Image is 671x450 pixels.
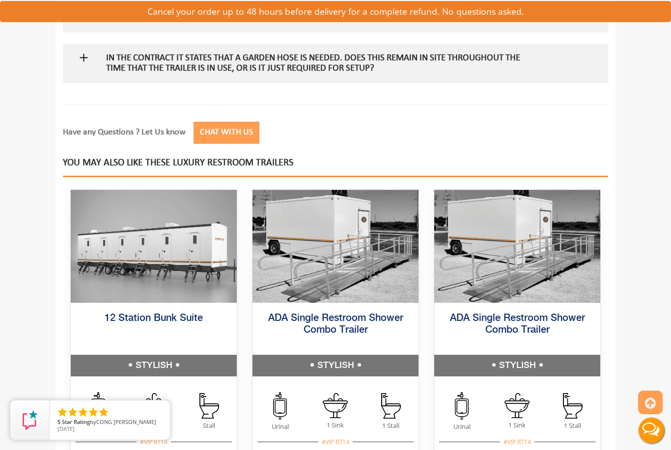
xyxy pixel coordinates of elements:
[434,190,600,303] img: ADA Single Restroom Shower Combo Trailer
[67,406,79,418] li: 
[632,411,671,450] button: Live Chat
[91,392,105,420] img: an icon of urinal
[268,313,403,335] a: ADA Single Restroom Shower Combo Trailer
[56,406,68,418] li: 
[62,418,90,425] span: Star Rating
[490,421,545,430] span: 1 Sink
[105,313,203,323] a: 12 Station Bunk Suite
[252,355,419,376] h5: STYLISH
[252,422,308,431] span: Urinal
[141,393,166,418] img: an icon of sink
[381,393,401,419] img: an icon of stall
[57,419,162,426] span: by
[323,393,348,418] img: an icon of sink
[199,393,219,419] img: an icon of stall
[63,158,608,177] h2: You may also like these luxury restroom trailers
[434,422,490,431] span: Urinal
[455,392,469,420] img: an icon of urinal
[273,392,287,420] img: an icon of urinal
[363,421,419,430] span: 1 Stall
[504,393,530,418] img: an icon of sink
[308,421,363,430] span: 1 Sink
[318,437,353,447] div: #VIP R714
[96,418,156,425] span: CONG [PERSON_NAME]
[98,406,110,418] li: 
[87,406,99,418] li: 
[20,410,40,430] img: Review Rating
[106,53,533,74] h5: In the contract it states that a garden hose is needed. Does this remain in site throughout the t...
[434,355,600,376] h5: STYLISH
[71,355,237,376] h5: STYLISH
[71,190,237,303] img: Restroom Trailer
[63,122,556,149] p: Have any Questions ? Let Us know
[78,52,90,64] img: plus icon sign
[450,313,585,335] a: ADA Single Restroom Shower Combo Trailer
[563,393,583,419] img: an icon of stall
[194,122,259,144] button: Chat with Us
[500,437,534,447] div: #VIP R714
[57,425,75,432] span: [DATE]
[137,437,171,447] div: #VIP R714
[252,190,419,303] img: ADA Single Restroom Shower Combo Trailer
[545,421,600,430] span: 1 Stall
[57,418,60,425] span: 5
[77,406,89,418] li: 
[181,421,237,430] span: Stall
